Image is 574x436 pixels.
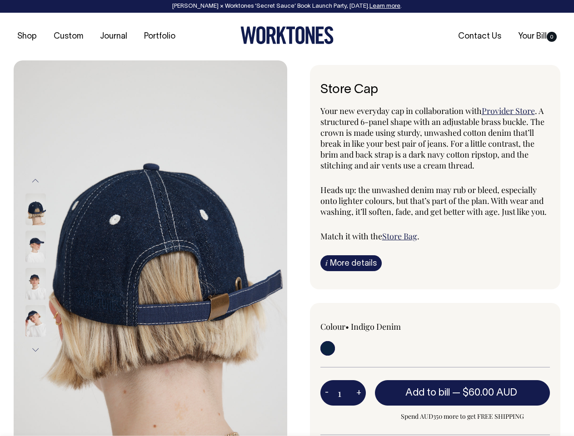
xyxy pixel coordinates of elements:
[25,193,46,225] img: Store Cap
[25,305,46,337] img: Store Cap
[14,29,40,44] a: Shop
[140,29,179,44] a: Portfolio
[320,83,550,97] h6: Store Cap
[463,388,517,397] span: $60.00 AUD
[345,321,349,332] span: •
[454,29,505,44] a: Contact Us
[375,380,550,406] button: Add to bill —$60.00 AUD
[320,321,412,332] div: Colour
[352,384,366,402] button: +
[351,321,401,332] label: Indigo Denim
[320,105,544,171] span: . A structured 6-panel shape with an adjustable brass buckle. The crown is made using sturdy, unw...
[320,184,547,217] span: Heads up: the unwashed denim may rub or bleed, especially onto lighter colours, but that’s part o...
[382,231,417,242] a: Store Bag
[29,340,42,360] button: Next
[369,4,400,9] a: Learn more
[29,171,42,191] button: Previous
[325,258,328,268] span: i
[9,3,565,10] div: [PERSON_NAME] × Worktones ‘Secret Sauce’ Book Launch Party, [DATE]. .
[375,411,550,422] span: Spend AUD350 more to get FREE SHIPPING
[320,255,382,271] a: iMore details
[50,29,87,44] a: Custom
[96,29,131,44] a: Journal
[25,231,46,263] img: Store Cap
[482,105,535,116] a: Provider Store
[514,29,560,44] a: Your Bill0
[320,231,419,242] span: Match it with the .
[405,388,450,397] span: Add to bill
[25,268,46,300] img: Store Cap
[452,388,519,397] span: —
[547,32,557,42] span: 0
[320,384,333,402] button: -
[320,105,482,116] span: Your new everyday cap in collaboration with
